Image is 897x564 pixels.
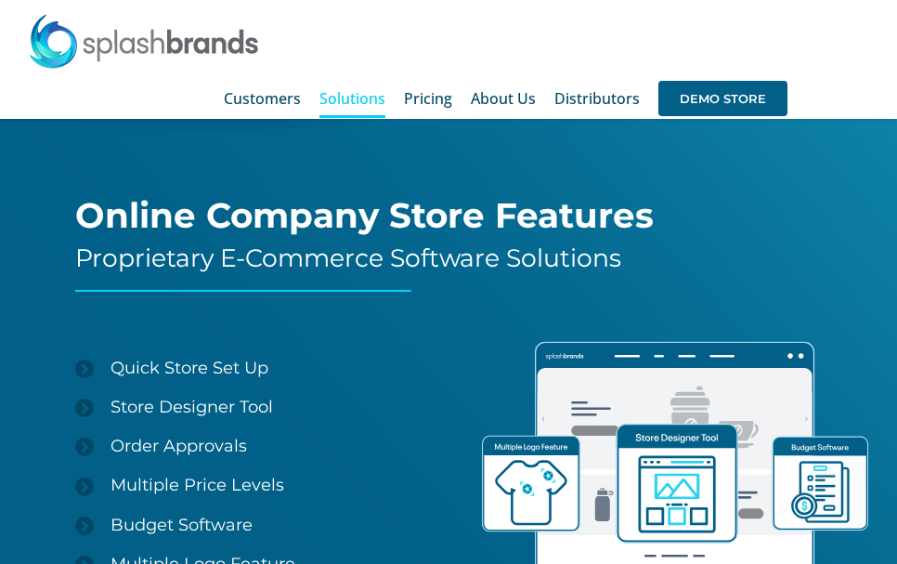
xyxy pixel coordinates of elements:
[554,91,640,106] span: Distributors
[110,358,268,378] span: Quick Store Set Up
[75,387,425,426] a: Store Designer Tool
[658,81,787,116] span: DEMO STORE
[75,194,654,236] span: Online Company Store Features
[110,397,273,417] span: Store Designer Tool
[75,466,425,505] a: Multiple Price Levels
[224,91,301,106] span: Customers
[110,436,247,456] span: Order Approvals
[404,91,452,106] span: Pricing
[110,515,253,535] span: Budget Software
[404,69,452,128] a: Pricing
[75,505,425,544] a: Budget Software
[554,69,640,128] a: Distributors
[658,69,787,128] a: DEMO STORE
[28,13,260,69] img: SplashBrands.com Logo
[224,69,811,128] nav: Main Menu Sticky
[110,475,284,495] span: Multiple Price Levels
[75,426,425,466] a: Order Approvals
[471,91,536,106] span: About Us
[319,91,385,106] span: Solutions
[75,348,425,387] a: Quick Store Set Up
[75,243,621,273] span: Proprietary E-Commerce Software Solutions
[224,69,301,128] a: Customers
